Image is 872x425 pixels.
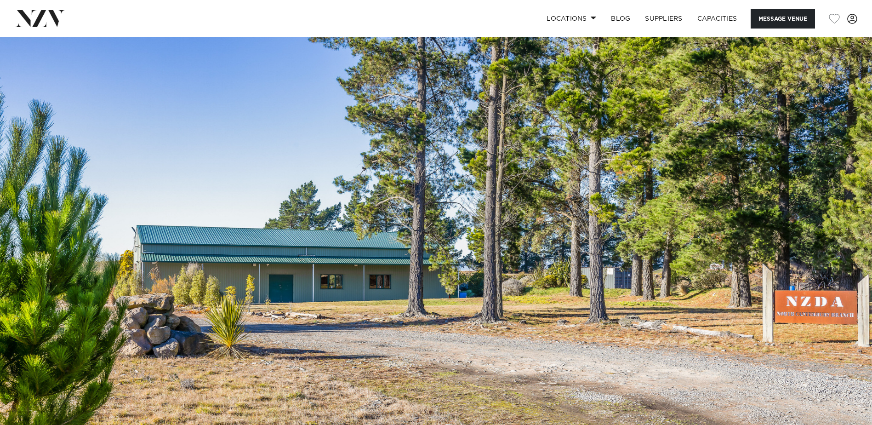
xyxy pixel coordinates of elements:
a: Locations [539,9,604,29]
button: Message Venue [751,9,815,29]
a: BLOG [604,9,638,29]
a: SUPPLIERS [638,9,690,29]
a: Capacities [690,9,745,29]
img: nzv-logo.png [15,10,65,27]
